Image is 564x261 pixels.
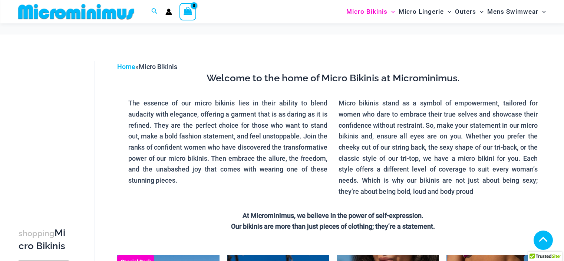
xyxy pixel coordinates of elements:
img: MM SHOP LOGO FLAT [15,3,137,20]
span: Micro Bikinis [346,2,387,21]
a: Mens SwimwearMenu ToggleMenu Toggle [485,2,548,21]
strong: At Microminimus, we believe in the power of self-expression. [243,212,423,219]
a: OutersMenu ToggleMenu Toggle [453,2,485,21]
span: Menu Toggle [387,2,395,21]
a: View Shopping Cart, empty [179,3,197,20]
iframe: TrustedSite Certified [19,55,85,204]
p: The essence of our micro bikinis lies in their ability to blend audacity with elegance, offering ... [128,98,327,186]
span: Menu Toggle [444,2,451,21]
span: Outers [455,2,476,21]
span: Menu Toggle [476,2,484,21]
h3: Micro Bikinis [19,227,69,252]
span: shopping [19,229,55,238]
a: Micro BikinisMenu ToggleMenu Toggle [344,2,397,21]
h3: Welcome to the home of Micro Bikinis at Microminimus. [123,72,543,85]
p: Micro bikinis stand as a symbol of empowerment, tailored for women who dare to embrace their true... [339,98,538,197]
span: Menu Toggle [538,2,546,21]
strong: Our bikinis are more than just pieces of clothing; they’re a statement. [231,222,435,230]
span: Micro Lingerie [399,2,444,21]
span: » [117,63,177,71]
a: Account icon link [165,9,172,15]
span: Mens Swimwear [487,2,538,21]
span: Micro Bikinis [139,63,177,71]
a: Home [117,63,135,71]
a: Micro LingerieMenu ToggleMenu Toggle [397,2,453,21]
a: Search icon link [151,7,158,16]
nav: Site Navigation [343,1,549,22]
